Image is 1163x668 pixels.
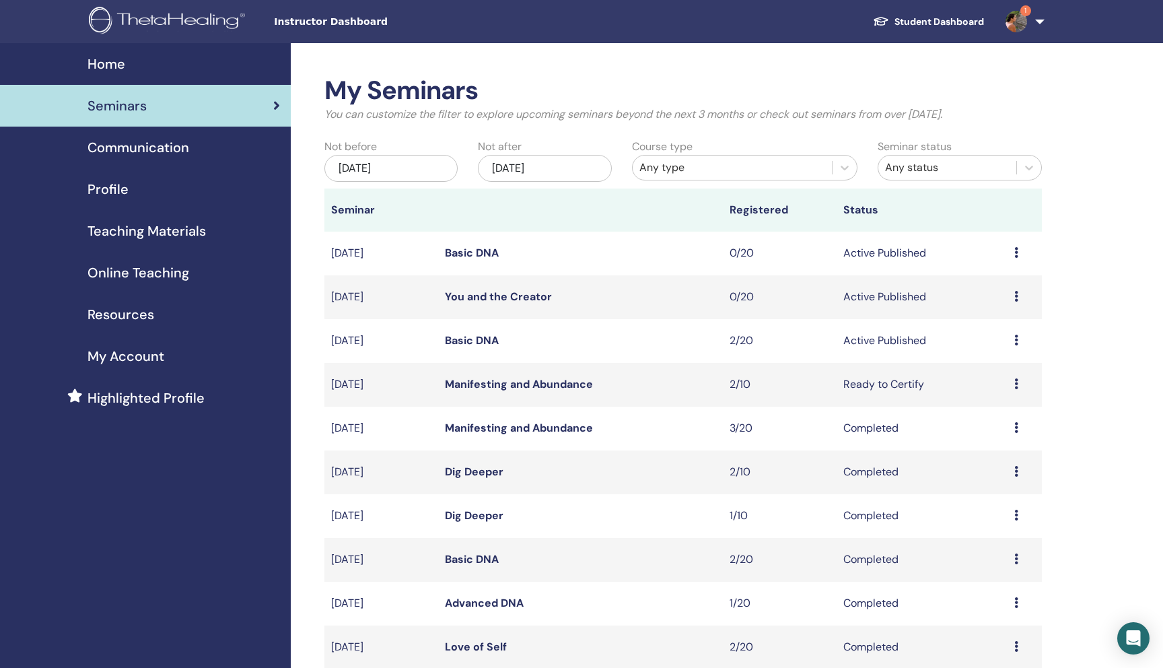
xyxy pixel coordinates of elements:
span: Teaching Materials [87,221,206,241]
label: Not before [324,139,377,155]
td: 2/20 [723,319,837,363]
img: logo.png [89,7,250,37]
a: Basic DNA [445,333,499,347]
a: Student Dashboard [862,9,995,34]
td: 1/10 [723,494,837,538]
label: Not after [478,139,522,155]
div: [DATE] [478,155,611,182]
td: [DATE] [324,275,438,319]
span: Instructor Dashboard [274,15,476,29]
td: 2/10 [723,363,837,407]
img: default.jpg [1006,11,1027,32]
td: Completed [837,407,1008,450]
th: Registered [723,189,837,232]
label: Course type [632,139,693,155]
span: Home [87,54,125,74]
td: Active Published [837,275,1008,319]
td: 0/20 [723,275,837,319]
a: You and the Creator [445,290,552,304]
td: 2/20 [723,538,837,582]
td: 2/10 [723,450,837,494]
a: Advanced DNA [445,596,524,610]
div: Open Intercom Messenger [1117,622,1150,655]
span: Seminars [87,96,147,116]
td: Completed [837,494,1008,538]
td: [DATE] [324,450,438,494]
span: Profile [87,179,129,199]
td: [DATE] [324,582,438,626]
td: Completed [837,538,1008,582]
a: Basic DNA [445,246,499,260]
td: Completed [837,450,1008,494]
a: Basic DNA [445,552,499,566]
div: [DATE] [324,155,458,182]
a: Manifesting and Abundance [445,421,593,435]
th: Status [837,189,1008,232]
a: Dig Deeper [445,465,503,479]
td: Active Published [837,232,1008,275]
a: Dig Deeper [445,508,503,523]
span: 1 [1020,5,1031,16]
div: Any type [639,160,825,176]
td: 0/20 [723,232,837,275]
td: [DATE] [324,407,438,450]
p: You can customize the filter to explore upcoming seminars beyond the next 3 months or check out s... [324,106,1042,123]
div: Any status [885,160,1010,176]
td: [DATE] [324,319,438,363]
img: graduation-cap-white.svg [873,15,889,27]
td: Completed [837,582,1008,626]
span: My Account [87,346,164,366]
td: Active Published [837,319,1008,363]
a: Manifesting and Abundance [445,377,593,391]
span: Communication [87,137,189,158]
td: 3/20 [723,407,837,450]
h2: My Seminars [324,75,1042,106]
td: 1/20 [723,582,837,626]
td: [DATE] [324,232,438,275]
a: Love of Self [445,640,507,654]
th: Seminar [324,189,438,232]
td: [DATE] [324,494,438,538]
td: [DATE] [324,538,438,582]
td: [DATE] [324,363,438,407]
td: Ready to Certify [837,363,1008,407]
span: Online Teaching [87,263,189,283]
label: Seminar status [878,139,952,155]
span: Highlighted Profile [87,388,205,408]
span: Resources [87,304,154,325]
